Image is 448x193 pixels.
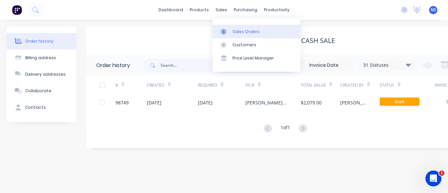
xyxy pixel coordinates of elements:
[213,52,300,65] a: Price Level Manager
[147,99,161,106] div: [DATE]
[232,29,260,35] div: Sales Orders
[232,55,274,61] div: Price Level Manager
[213,38,300,52] a: Customers
[7,99,76,116] button: Contacts
[380,76,435,94] div: Status
[25,71,66,77] div: Delivery addresses
[301,76,340,94] div: Total Value
[186,5,212,15] div: products
[340,82,364,88] div: Created By
[212,5,230,15] div: sales
[198,82,217,88] div: Required
[261,5,293,15] div: productivity
[296,60,352,70] input: Invoice Date
[340,99,366,106] div: [PERSON_NAME]
[96,61,130,69] div: Order history
[425,171,441,186] iframe: Intercom live chat
[115,76,147,94] div: #
[380,97,419,106] span: Draft
[25,104,46,110] div: Contacts
[245,82,254,88] div: PO #
[147,76,198,94] div: Created
[25,38,53,44] div: Order history
[281,124,290,134] div: 1 of 1
[147,82,164,88] div: Created
[340,76,380,94] div: Created By
[230,5,261,15] div: purchasing
[12,5,22,15] img: Factory
[198,99,213,106] div: [DATE]
[380,82,394,88] div: Status
[245,76,301,94] div: PO #
[160,59,226,72] input: Search...
[431,7,436,13] span: NS
[7,50,76,66] button: Billing address
[155,5,186,15] a: dashboard
[301,82,326,88] div: Total Value
[25,88,51,94] div: Collaborate
[115,99,129,106] div: 98749
[115,82,118,88] div: #
[25,55,56,61] div: Billing address
[232,42,256,48] div: Customers
[439,171,444,176] span: 1
[301,99,322,106] div: $2,079.00
[7,33,76,50] button: Order history
[7,83,76,99] button: Collaborate
[245,99,288,106] div: [PERSON_NAME][GEOGRAPHIC_DATA]
[213,25,300,38] a: Sales Orders
[359,61,415,69] div: 31 Statuses
[198,76,245,94] div: Required
[7,66,76,83] button: Delivery addresses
